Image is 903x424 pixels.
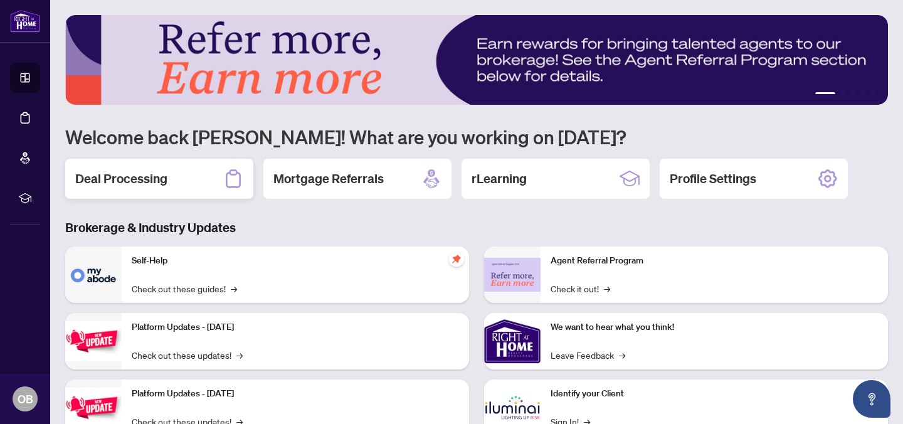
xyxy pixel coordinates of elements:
p: Agent Referral Program [551,254,878,268]
span: → [604,282,610,295]
img: logo [10,9,40,33]
img: Self-Help [65,246,122,303]
button: Open asap [853,380,890,418]
button: 5 [870,92,875,97]
p: Platform Updates - [DATE] [132,387,459,401]
button: 2 [840,92,845,97]
span: → [236,348,243,362]
p: Identify your Client [551,387,878,401]
h3: Brokerage & Industry Updates [65,219,888,236]
button: 3 [850,92,855,97]
img: Slide 0 [65,15,888,105]
a: Check it out!→ [551,282,610,295]
img: Agent Referral Program [484,258,541,292]
h2: Profile Settings [670,170,756,188]
img: Platform Updates - July 21, 2025 [65,321,122,361]
span: OB [18,390,33,408]
h2: rLearning [472,170,527,188]
p: We want to hear what you think! [551,321,878,334]
button: 1 [815,92,835,97]
span: → [231,282,237,295]
span: pushpin [449,252,464,267]
h1: Welcome back [PERSON_NAME]! What are you working on [DATE]? [65,125,888,149]
h2: Mortgage Referrals [273,170,384,188]
a: Leave Feedback→ [551,348,625,362]
p: Platform Updates - [DATE] [132,321,459,334]
a: Check out these updates!→ [132,348,243,362]
h2: Deal Processing [75,170,167,188]
img: We want to hear what you think! [484,313,541,369]
p: Self-Help [132,254,459,268]
a: Check out these guides!→ [132,282,237,295]
button: 4 [860,92,865,97]
span: → [619,348,625,362]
